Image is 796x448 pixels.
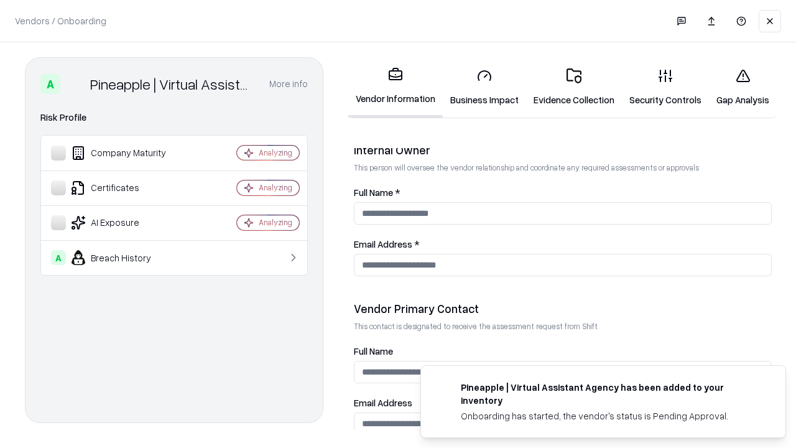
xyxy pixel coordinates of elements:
[461,381,756,407] div: Pineapple | Virtual Assistant Agency has been added to your inventory
[51,215,200,230] div: AI Exposure
[65,74,85,94] img: Pineapple | Virtual Assistant Agency
[354,240,772,249] label: Email Address *
[354,142,772,157] div: Internal Owner
[259,217,292,228] div: Analyzing
[40,74,60,94] div: A
[354,162,772,173] p: This person will oversee the vendor relationship and coordinate any required assessments or appro...
[269,73,308,95] button: More info
[51,146,200,161] div: Company Maturity
[40,110,308,125] div: Risk Profile
[348,57,443,118] a: Vendor Information
[443,58,526,116] a: Business Impact
[622,58,709,116] a: Security Controls
[259,147,292,158] div: Analyzing
[354,398,772,408] label: Email Address
[354,347,772,356] label: Full Name
[259,182,292,193] div: Analyzing
[15,14,106,27] p: Vendors / Onboarding
[526,58,622,116] a: Evidence Collection
[354,321,772,332] p: This contact is designated to receive the assessment request from Shift
[354,301,772,316] div: Vendor Primary Contact
[461,409,756,422] div: Onboarding has started, the vendor's status is Pending Approval.
[90,74,254,94] div: Pineapple | Virtual Assistant Agency
[436,381,451,396] img: trypineapple.com
[354,188,772,197] label: Full Name *
[709,58,777,116] a: Gap Analysis
[51,250,200,265] div: Breach History
[51,180,200,195] div: Certificates
[51,250,66,265] div: A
